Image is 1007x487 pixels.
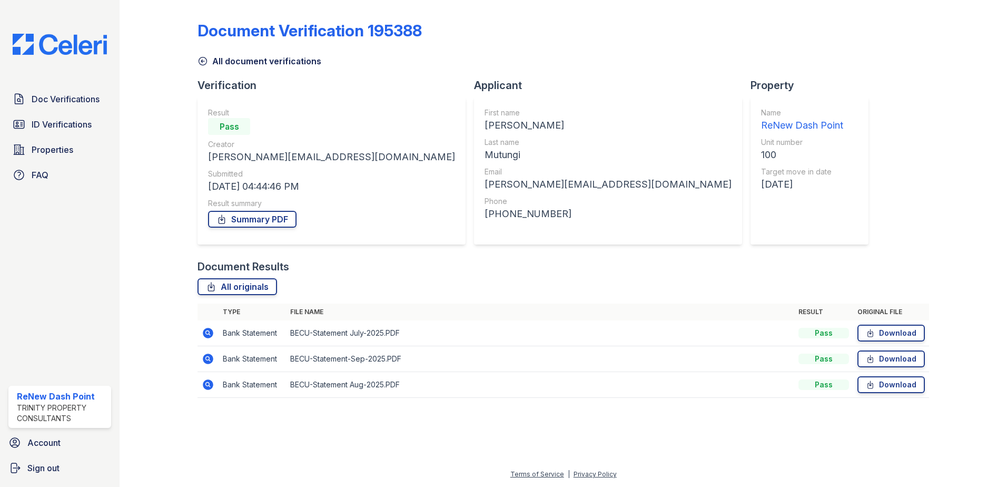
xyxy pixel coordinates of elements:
[208,169,455,179] div: Submitted
[208,118,250,135] div: Pass
[794,304,853,320] th: Result
[27,436,61,449] span: Account
[198,278,277,295] a: All originals
[286,320,794,346] td: BECU-Statement July-2025.PDF
[474,78,751,93] div: Applicant
[286,372,794,398] td: BECU-Statement Aug-2025.PDF
[485,167,732,177] div: Email
[198,21,422,40] div: Document Verification 195388
[208,150,455,164] div: [PERSON_NAME][EMAIL_ADDRESS][DOMAIN_NAME]
[219,346,286,372] td: Bank Statement
[208,108,455,118] div: Result
[857,325,925,342] a: Download
[761,108,843,133] a: Name ReNew Dash Point
[485,207,732,221] div: [PHONE_NUMBER]
[208,211,297,228] a: Summary PDF
[485,148,732,162] div: Mutungi
[198,78,474,93] div: Verification
[761,148,843,162] div: 100
[853,304,929,320] th: Original file
[4,457,115,479] a: Sign out
[761,167,843,177] div: Target move in date
[198,55,321,67] a: All document verifications
[485,196,732,207] div: Phone
[761,137,843,148] div: Unit number
[751,78,877,93] div: Property
[219,320,286,346] td: Bank Statement
[8,114,111,135] a: ID Verifications
[27,462,60,474] span: Sign out
[761,118,843,133] div: ReNew Dash Point
[761,177,843,192] div: [DATE]
[798,354,849,364] div: Pass
[4,34,115,55] img: CE_Logo_Blue-a8612792a0a2168367f1c8372b55b34899dd931a85d93a1a3d3e32e68fde9ad4.png
[857,350,925,367] a: Download
[17,403,107,424] div: Trinity Property Consultants
[8,89,111,110] a: Doc Verifications
[485,118,732,133] div: [PERSON_NAME]
[219,372,286,398] td: Bank Statement
[485,137,732,148] div: Last name
[219,304,286,320] th: Type
[485,108,732,118] div: First name
[32,93,100,105] span: Doc Verifications
[574,470,617,478] a: Privacy Policy
[286,346,794,372] td: BECU-Statement-Sep-2025.PDF
[8,164,111,186] a: FAQ
[208,198,455,209] div: Result summary
[568,470,570,478] div: |
[32,143,73,156] span: Properties
[208,179,455,194] div: [DATE] 04:44:46 PM
[761,108,843,118] div: Name
[286,304,794,320] th: File name
[32,169,48,181] span: FAQ
[8,139,111,160] a: Properties
[798,379,849,390] div: Pass
[485,177,732,192] div: [PERSON_NAME][EMAIL_ADDRESS][DOMAIN_NAME]
[4,432,115,453] a: Account
[510,470,564,478] a: Terms of Service
[32,118,92,131] span: ID Verifications
[17,390,107,403] div: ReNew Dash Point
[208,139,455,150] div: Creator
[857,376,925,393] a: Download
[798,328,849,338] div: Pass
[198,259,289,274] div: Document Results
